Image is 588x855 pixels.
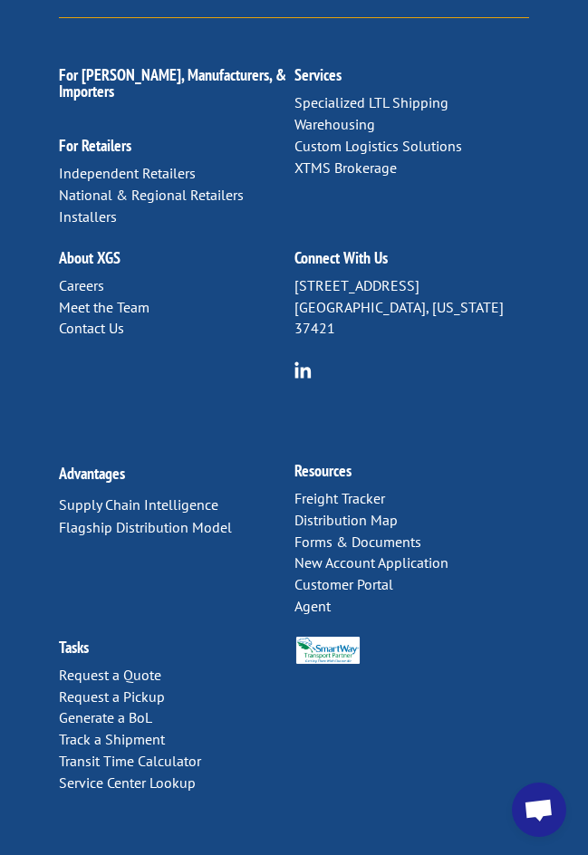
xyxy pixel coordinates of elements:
a: Track a Shipment [59,730,165,748]
a: Generate a BoL [59,708,152,726]
img: Smartway_Logo [294,637,361,664]
a: XTMS Brokerage [294,159,397,177]
a: Freight Tracker [294,489,385,507]
a: Meet the Team [59,298,149,316]
a: For [PERSON_NAME], Manufacturers, & Importers [59,64,286,101]
a: Request a Pickup [59,687,165,706]
a: Distribution Map [294,511,398,529]
h2: Connect With Us [294,250,530,275]
input: Contact by Email [5,401,16,413]
a: Open chat [512,783,566,837]
a: Services [294,64,342,85]
span: Contact by Email [21,402,110,416]
a: For Retailers [59,135,131,156]
a: Advantages [59,463,125,484]
a: Forms & Documents [294,533,421,551]
a: Supply Chain Intelligence [59,495,218,514]
span: Contact by Phone [21,427,114,440]
a: Customer Portal [294,575,393,593]
a: New Account Application [294,553,448,572]
a: National & Regional Retailers [59,186,244,204]
a: Warehousing [294,115,375,133]
a: Transit Time Calculator [59,752,201,770]
input: Contact by Phone [5,426,16,437]
img: group-6 [294,361,312,379]
p: [STREET_ADDRESS] [GEOGRAPHIC_DATA], [US_STATE] 37421 [294,275,530,340]
a: About XGS [59,247,120,268]
a: Agent [294,597,331,615]
a: Flagship Distribution Model [59,518,232,536]
a: Careers [59,276,104,294]
a: Contact Us [59,319,124,337]
a: Request a Quote [59,666,161,684]
a: Independent Retailers [59,164,196,182]
a: Custom Logistics Solutions [294,137,462,155]
a: Installers [59,207,117,226]
a: Service Center Lookup [59,773,196,792]
a: Specialized LTL Shipping [294,93,448,111]
h2: Tasks [59,639,294,665]
a: Resources [294,460,352,481]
